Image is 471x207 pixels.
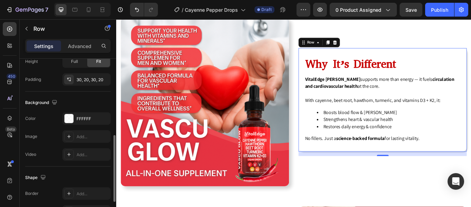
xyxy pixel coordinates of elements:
[25,115,36,122] div: Color
[130,3,158,17] div: Undo/Redo
[185,6,238,13] span: Cayenne Pepper Drops
[25,76,41,83] div: Padding
[77,191,109,197] div: Add...
[77,134,109,140] div: Add...
[405,7,417,13] span: Save
[71,58,78,65] span: Full
[25,58,38,65] div: Height
[220,66,401,82] p: supports more than energy — it fuels at the core.
[256,135,313,142] strong: science-backed formula
[261,7,272,13] span: Draft
[68,43,91,50] p: Advanced
[220,66,394,82] strong: circulation and cardiovascular health
[25,190,39,197] div: Border
[25,151,36,158] div: Video
[425,3,454,17] button: Publish
[448,173,464,190] div: Open Intercom Messenger
[220,66,284,73] strong: VitalEdge [PERSON_NAME]
[77,77,109,83] div: 30, 20, 30, 20
[96,58,101,65] span: Fit
[116,19,471,207] iframe: Design area
[221,24,232,30] div: Row
[45,6,48,14] p: 7
[5,126,17,132] div: Beta
[234,121,401,129] li: Restores daily energy & confidence
[220,91,401,99] p: With cayenne, beet root, hawthorn, turmeric, and vitamins D3 + K2, it:
[400,3,422,17] button: Save
[234,113,401,121] li: Strengthens heart & vascular health
[182,6,183,13] span: /
[431,6,448,13] div: Publish
[220,135,401,143] p: No fillers. Just a for lasting vitality.
[25,133,37,140] div: Image
[34,43,53,50] p: Settings
[330,3,397,17] button: 0 product assigned
[33,25,92,33] p: Row
[3,3,51,17] button: 7
[234,104,401,113] li: Boosts blood flow & [PERSON_NAME]
[25,98,59,107] div: Background
[219,44,402,60] h2: Why It’s Different
[25,173,47,182] div: Shape
[335,6,381,13] span: 0 product assigned
[7,74,17,79] div: 450
[77,116,109,122] div: FFFFFF
[77,152,109,158] div: Add...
